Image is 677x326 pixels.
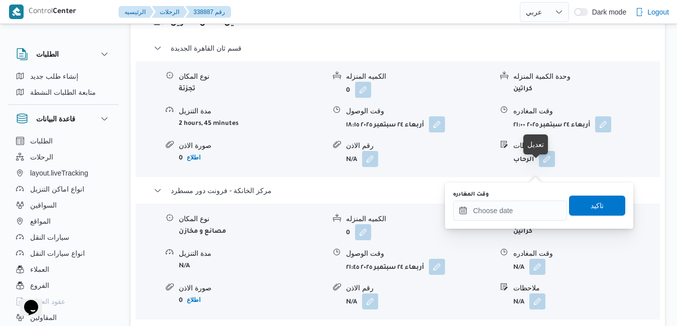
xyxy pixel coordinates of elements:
[179,214,325,224] div: نوع المكان
[179,283,325,293] div: صورة الاذن
[30,70,78,82] span: إنشاء طلب جديد
[179,120,239,127] b: 2 hours, 45 minutes
[12,149,115,165] button: الرحلات
[179,155,183,162] b: 0
[53,8,76,16] b: Center
[154,42,642,54] button: قسم ثان القاهرة الجديدة
[10,286,42,316] iframe: chat widget
[36,48,59,60] h3: الطلبات
[187,296,200,303] b: اطلاع
[179,106,325,116] div: مدة التنزيل
[30,311,57,323] span: المقاولين
[187,154,200,161] b: اطلاع
[12,181,115,197] button: انواع اماكن التنزيل
[36,113,75,125] h3: قاعدة البيانات
[12,245,115,261] button: انواع سيارات النقل
[16,48,110,60] button: الطلبات
[30,231,69,243] span: سيارات النقل
[30,199,57,211] span: السواقين
[513,71,659,82] div: وحدة الكمية المنزله
[179,297,183,304] b: 0
[346,283,492,293] div: رقم الاذن
[30,215,51,227] span: المواقع
[30,86,96,98] span: متابعة الطلبات النشطة
[30,167,88,179] span: layout.liveTracking
[346,106,492,116] div: وقت الوصول
[30,247,85,259] span: انواع سيارات النقل
[30,135,53,147] span: الطلبات
[12,293,115,309] button: عقود العملاء
[12,68,115,84] button: إنشاء طلب جديد
[453,191,489,199] label: وقت المغادره
[30,295,65,307] span: عقود العملاء
[513,106,659,116] div: وقت المغادره
[513,156,534,164] b: الرحاب
[12,213,115,229] button: المواقع
[588,8,626,16] span: Dark mode
[179,86,195,93] b: تجزئة
[346,87,350,94] b: 0
[183,294,204,306] button: اطلاع
[12,197,115,213] button: السواقين
[346,214,492,224] div: الكميه المنزله
[513,299,524,306] b: N/A
[179,248,325,259] div: مدة التنزيل
[185,6,231,18] button: 338887 رقم
[346,299,357,306] b: N/A
[513,228,532,235] b: كراتين
[12,84,115,100] button: متابعة الطلبات النشطة
[346,230,350,237] b: 0
[346,122,424,129] b: أربعاء ٢٤ سبتمبر ٢٠٢٥ ١٨:١٥
[179,71,325,82] div: نوع المكان
[647,6,669,18] span: Logout
[346,248,492,259] div: وقت الوصول
[527,138,544,150] div: تعديل
[136,61,660,177] div: قسم ثان القاهرة الجديدة
[346,140,492,151] div: رقم الاذن
[12,229,115,245] button: سيارات النقل
[513,248,659,259] div: وقت المغادره
[179,140,325,151] div: صورة الاذن
[9,5,24,19] img: X8yXhbKr1z7QwAAAABJRU5ErkJggg==
[346,156,357,164] b: N/A
[30,151,53,163] span: الرحلات
[569,196,625,216] button: تاكيد
[631,2,673,22] button: Logout
[12,261,115,277] button: العملاء
[16,113,110,125] button: قاعدة البيانات
[12,277,115,293] button: الفروع
[183,151,204,164] button: اطلاع
[513,283,659,293] div: ملاحظات
[179,228,226,235] b: مصانع و مخازن
[136,204,660,319] div: مركز الخانكة - فرونت دور مسطرد
[8,68,119,104] div: الطلبات
[30,263,49,275] span: العملاء
[12,133,115,149] button: الطلبات
[119,6,154,18] button: الرئيسيه
[513,122,590,129] b: أربعاء ٢٤ سبتمبر ٢٠٢٥ ٢١:٠٠
[346,71,492,82] div: الكميه المنزله
[171,185,272,197] span: مركز الخانكة - فرونت دور مسطرد
[30,183,84,195] span: انواع اماكن التنزيل
[513,86,532,93] b: كراتين
[453,201,567,221] input: Press the down key to open a popover containing a calendar.
[12,309,115,325] button: المقاولين
[154,185,642,197] button: مركز الخانكة - فرونت دور مسطرد
[591,200,604,212] span: تاكيد
[179,263,190,270] b: N/A
[152,6,187,18] button: الرحلات
[346,264,424,271] b: أربعاء ٢٤ سبتمبر ٢٠٢٥ ٢١:٤٥
[513,264,524,271] b: N/A
[12,165,115,181] button: layout.liveTracking
[30,279,49,291] span: الفروع
[171,42,242,54] span: قسم ثان القاهرة الجديدة
[513,140,659,151] div: ملاحظات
